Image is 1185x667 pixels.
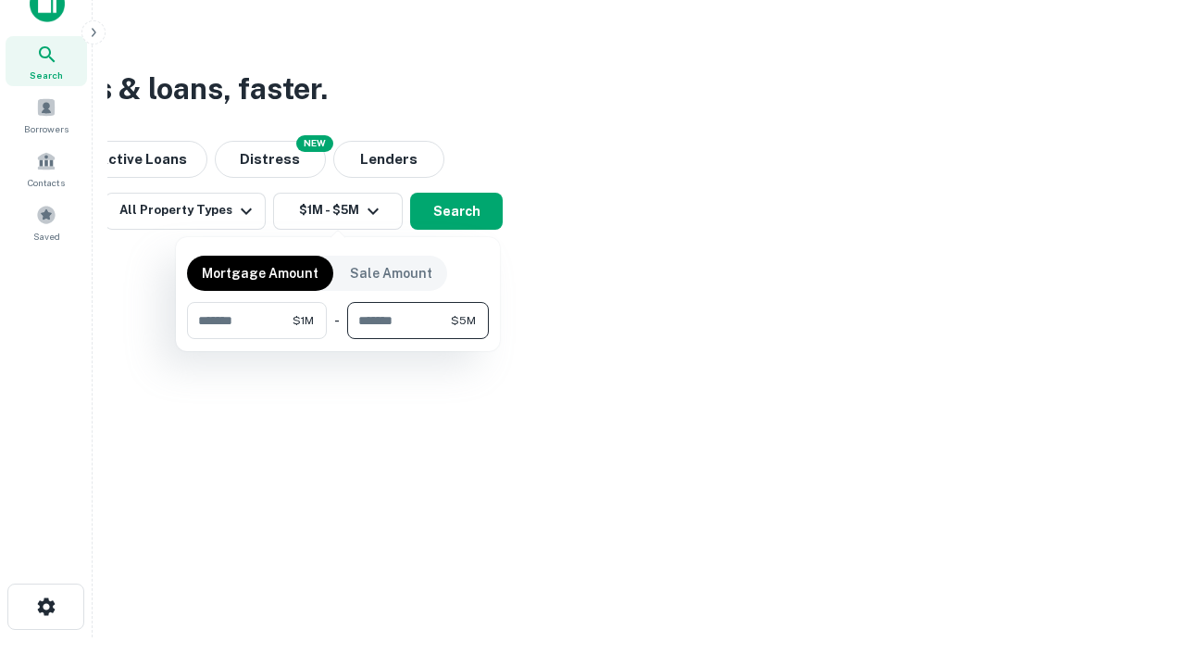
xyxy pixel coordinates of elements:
[350,263,432,283] p: Sale Amount
[451,312,476,329] span: $5M
[202,263,318,283] p: Mortgage Amount
[293,312,314,329] span: $1M
[1092,459,1185,548] iframe: Chat Widget
[334,302,340,339] div: -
